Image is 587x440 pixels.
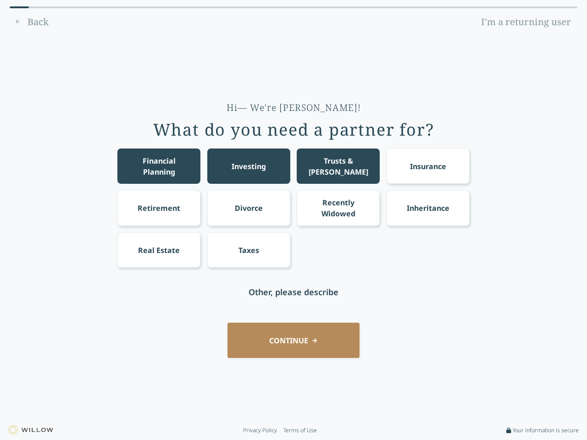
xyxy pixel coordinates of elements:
[10,6,29,8] div: 0% complete
[238,245,259,256] div: Taxes
[138,245,180,256] div: Real Estate
[232,161,266,172] div: Investing
[305,197,371,219] div: Recently Widowed
[138,203,180,214] div: Retirement
[249,286,338,298] div: Other, please describe
[153,121,434,139] div: What do you need a partner for?
[513,427,579,434] span: Your information is secure
[407,203,449,214] div: Inheritance
[410,161,446,172] div: Insurance
[227,323,360,358] button: CONTINUE
[243,427,277,434] a: Privacy Policy
[475,15,577,29] a: I'm a returning user
[283,427,317,434] a: Terms of Use
[305,155,371,177] div: Trusts & [PERSON_NAME]
[126,155,192,177] div: Financial Planning
[8,425,53,435] img: Willow logo
[227,101,361,114] div: Hi— We're [PERSON_NAME]!
[235,203,263,214] div: Divorce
